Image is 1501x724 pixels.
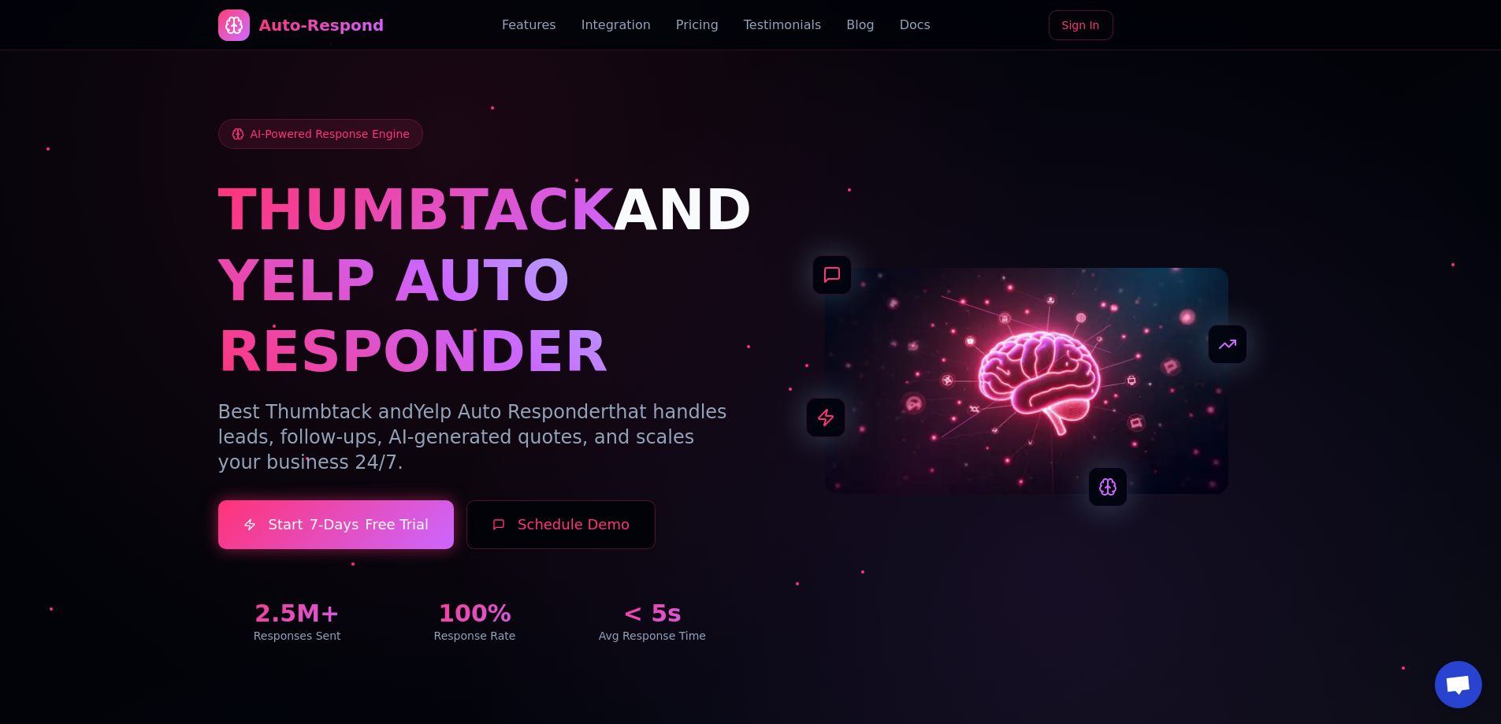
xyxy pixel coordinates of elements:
div: < 5s [573,600,731,628]
p: Best Thumbtack and that handles leads, follow-ups, AI-generated quotes, and scales your business ... [218,399,732,475]
a: Open chat [1435,661,1482,708]
a: Sign In [1049,10,1113,40]
img: AI Neural Network Brain [825,268,1228,495]
a: Pricing [676,16,719,35]
a: Testimonials [744,16,822,35]
iframe: Sign in with Google Button [1118,9,1291,43]
a: Blog [846,16,874,35]
span: Yelp Auto Responder [414,401,608,423]
div: 2.5M+ [218,600,377,628]
div: Responses Sent [218,628,377,644]
button: Schedule Demo [466,500,656,549]
a: Auto-Respond [218,9,385,41]
div: Avg Response Time [573,628,731,644]
a: Integration [581,16,651,35]
span: THUMBTACK [218,176,614,243]
span: AND [614,176,752,243]
div: Auto-Respond [259,14,385,36]
a: Start7-DaysFree Trial [218,500,455,549]
div: Response Rate [396,628,554,644]
a: Docs [900,16,931,35]
span: 7-Days [309,514,359,536]
h1: YELP AUTO RESPONDER [218,245,732,387]
div: 100% [396,600,554,628]
span: AI-Powered Response Engine [251,126,410,142]
a: Features [502,16,556,35]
